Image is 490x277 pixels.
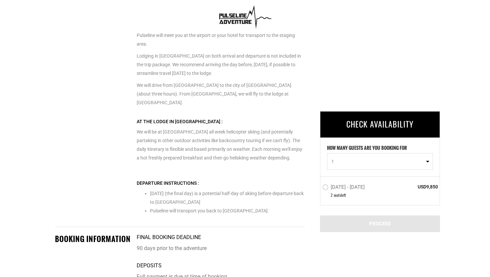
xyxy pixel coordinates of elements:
[322,184,366,192] label: [DATE] - [DATE]
[137,234,201,240] strong: Final booking deadline
[137,245,305,252] p: 90 days prior to the adventure
[137,117,305,162] p: We will be at [GEOGRAPHIC_DATA] all week helicopter skiing (and potentially partaking in other ou...
[334,192,346,198] span: seat left
[327,153,433,170] button: 1
[346,118,414,130] span: CHECK AVAILABILITY
[137,117,305,126] div: At the lodge in [GEOGRAPHIC_DATA] :
[327,144,407,153] label: HOW MANY GUESTS ARE YOU BOOKING FOR
[137,31,305,48] p: Pulseline will meet you at the airport or your hotel for transport to the staging area.
[331,158,424,165] span: 1
[340,192,341,198] span: s
[216,3,274,30] img: 1638909355.png
[150,179,305,206] li: [DATE] (the final day) is a potential half-day of skiing before departure back to [GEOGRAPHIC_DATA]
[331,192,333,198] span: 2
[137,179,305,187] div: Departure Instructions :
[390,183,438,190] span: USD9,850
[137,262,162,269] strong: Deposits
[150,206,305,215] li: Pulseline will transport you back to [GEOGRAPHIC_DATA]
[137,81,305,107] p: We will drive from [GEOGRAPHIC_DATA] to the city of [GEOGRAPHIC_DATA] (about three hours). From [...
[55,234,132,244] div: BOOKING INFORMATION
[137,52,305,78] p: Lodging in [GEOGRAPHIC_DATA] on both arrival and departure is not included in the trip package. W...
